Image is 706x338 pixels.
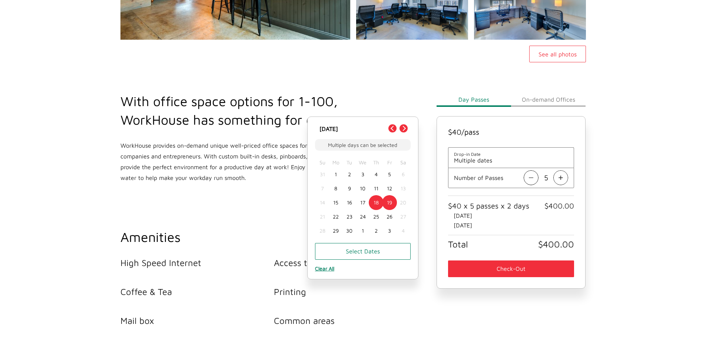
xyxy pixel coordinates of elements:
[120,228,428,246] h2: Amenities
[329,157,342,167] div: Mo
[342,181,356,196] div: Choose Tuesday, September 9th, 2025
[120,257,274,268] li: High Speed Internet
[316,167,410,238] div: month 2025-09
[448,239,468,249] span: Total
[448,128,574,136] h4: $ 40 /pass
[120,315,274,326] li: Mail box
[383,196,396,210] div: Choose Friday, September 19th, 2025
[274,315,428,326] li: Common areas
[448,201,529,210] span: $40 x 5 passes x 2 days
[383,210,396,224] div: Choose Friday, September 26th, 2025
[329,167,342,181] div: Choose Monday, September 1st, 2025
[329,181,342,196] div: Choose Monday, September 8th, 2025
[356,167,369,181] div: Choose Wednesday, September 3rd, 2025
[454,174,503,181] p: Number of Passes
[538,170,553,185] span: 5
[120,92,401,129] h2: With office space options for 1-100, WorkHouse has something for everyone.
[437,92,511,107] button: Day Passes
[369,196,383,210] div: Choose Thursday, September 18th, 2025
[454,151,569,157] span: Drop-in Date
[369,210,383,224] div: Choose Thursday, September 25th, 2025
[342,196,356,210] div: Choose Tuesday, September 16th, 2025
[329,224,342,238] div: Choose Monday, September 29th, 2025
[454,212,571,220] li: [DATE]
[274,257,428,268] li: Access to 18 meeting rooms
[369,157,383,167] div: Th
[342,167,356,181] div: Choose Tuesday, September 2nd, 2025
[383,157,396,167] div: Fr
[448,260,574,277] button: Check-Out
[315,265,334,272] button: Clear All
[524,170,538,185] img: Decrease seat count
[400,124,408,132] button: Next Month
[274,286,428,297] li: Printing
[316,124,410,133] div: [DATE]
[315,243,411,260] button: Select Dates
[369,224,383,238] div: Choose Thursday, October 2nd, 2025
[120,140,401,183] p: WorkHouse provides on-demand unique well-priced office spaces for small and medium-sized companie...
[529,46,586,62] button: See all photos
[388,124,397,132] button: Previous Month
[369,167,383,181] div: Choose Thursday, September 4th, 2025
[329,210,342,224] div: Choose Monday, September 22nd, 2025
[342,224,356,238] div: Choose Tuesday, September 30th, 2025
[329,196,342,210] div: Choose Monday, September 15th, 2025
[342,210,356,224] div: Choose Tuesday, September 23rd, 2025
[383,224,396,238] div: Choose Friday, October 3rd, 2025
[454,157,569,164] span: Multiple dates
[316,157,329,167] div: Su
[356,181,369,196] div: Choose Wednesday, September 10th, 2025
[538,239,574,249] span: $400.00
[315,139,411,151] span: Multiple days can be selected
[356,196,369,210] div: Choose Wednesday, September 17th, 2025
[553,170,568,185] img: Increase seat count
[454,221,571,229] li: [DATE]
[356,210,369,224] div: Choose Wednesday, September 24th, 2025
[120,286,274,297] li: Coffee & Tea
[342,157,356,167] div: Tu
[356,224,369,238] div: Choose Wednesday, October 1st, 2025
[454,151,569,164] button: Drop-in DateMultiple dates
[383,181,396,196] div: Choose Friday, September 12th, 2025
[356,157,369,167] div: We
[544,201,574,210] span: $400.00
[369,181,383,196] div: Choose Thursday, September 11th, 2025
[383,167,396,181] div: Choose Friday, September 5th, 2025
[511,92,586,107] button: On-demand Offices
[397,157,410,167] div: Sa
